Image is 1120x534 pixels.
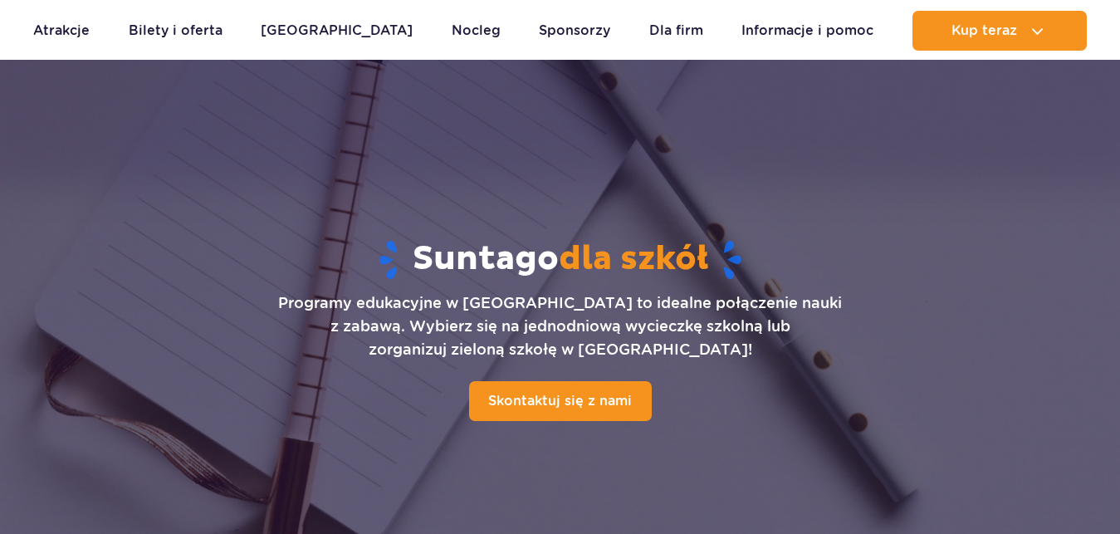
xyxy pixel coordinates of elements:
[488,393,632,409] span: Skontaktuj się z nami
[912,11,1087,51] button: Kup teraz
[27,238,1094,282] h1: Suntago
[278,291,842,361] p: Programy edukacyjne w [GEOGRAPHIC_DATA] to idealne połączenie nauki z zabawą. Wybierz się na jedn...
[539,11,610,51] a: Sponsorzy
[649,11,703,51] a: Dla firm
[452,11,501,51] a: Nocleg
[741,11,873,51] a: Informacje i pomoc
[559,238,708,280] span: dla szkół
[469,381,652,421] a: Skontaktuj się z nami
[129,11,223,51] a: Bilety i oferta
[261,11,413,51] a: [GEOGRAPHIC_DATA]
[33,11,90,51] a: Atrakcje
[951,23,1017,38] span: Kup teraz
